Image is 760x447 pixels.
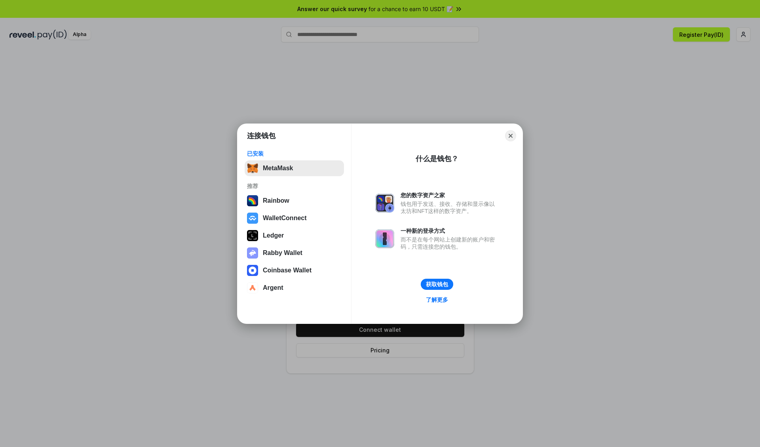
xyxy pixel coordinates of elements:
[263,165,293,172] div: MetaMask
[247,265,258,276] img: svg+xml,%3Csvg%20width%3D%2228%22%20height%3D%2228%22%20viewBox%3D%220%200%2028%2028%22%20fill%3D...
[245,262,344,278] button: Coinbase Wallet
[263,249,302,257] div: Rabby Wallet
[401,236,499,250] div: 而不是在每个网站上创建新的账户和密码，只需连接您的钱包。
[401,227,499,234] div: 一种新的登录方式
[247,150,342,157] div: 已安装
[245,160,344,176] button: MetaMask
[375,229,394,248] img: svg+xml,%3Csvg%20xmlns%3D%22http%3A%2F%2Fwww.w3.org%2F2000%2Fsvg%22%20fill%3D%22none%22%20viewBox...
[247,163,258,174] img: svg+xml,%3Csvg%20fill%3D%22none%22%20height%3D%2233%22%20viewBox%3D%220%200%2035%2033%22%20width%...
[245,245,344,261] button: Rabby Wallet
[401,200,499,215] div: 钱包用于发送、接收、存储和显示像以太坊和NFT这样的数字资产。
[247,195,258,206] img: svg+xml,%3Csvg%20width%3D%22120%22%20height%3D%22120%22%20viewBox%3D%220%200%20120%20120%22%20fil...
[245,193,344,209] button: Rainbow
[247,282,258,293] img: svg+xml,%3Csvg%20width%3D%2228%22%20height%3D%2228%22%20viewBox%3D%220%200%2028%2028%22%20fill%3D...
[245,228,344,243] button: Ledger
[247,213,258,224] img: svg+xml,%3Csvg%20width%3D%2228%22%20height%3D%2228%22%20viewBox%3D%220%200%2028%2028%22%20fill%3D...
[421,279,453,290] button: 获取钱包
[426,296,448,303] div: 了解更多
[263,197,289,204] div: Rainbow
[416,154,458,164] div: 什么是钱包？
[247,247,258,259] img: svg+xml,%3Csvg%20xmlns%3D%22http%3A%2F%2Fwww.w3.org%2F2000%2Fsvg%22%20fill%3D%22none%22%20viewBox...
[263,267,312,274] div: Coinbase Wallet
[247,183,342,190] div: 推荐
[263,215,307,222] div: WalletConnect
[247,131,275,141] h1: 连接钱包
[375,194,394,213] img: svg+xml,%3Csvg%20xmlns%3D%22http%3A%2F%2Fwww.w3.org%2F2000%2Fsvg%22%20fill%3D%22none%22%20viewBox...
[505,130,516,141] button: Close
[421,295,453,305] a: 了解更多
[247,230,258,241] img: svg+xml,%3Csvg%20xmlns%3D%22http%3A%2F%2Fwww.w3.org%2F2000%2Fsvg%22%20width%3D%2228%22%20height%3...
[263,284,283,291] div: Argent
[426,281,448,288] div: 获取钱包
[245,280,344,296] button: Argent
[245,210,344,226] button: WalletConnect
[401,192,499,199] div: 您的数字资产之家
[263,232,284,239] div: Ledger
